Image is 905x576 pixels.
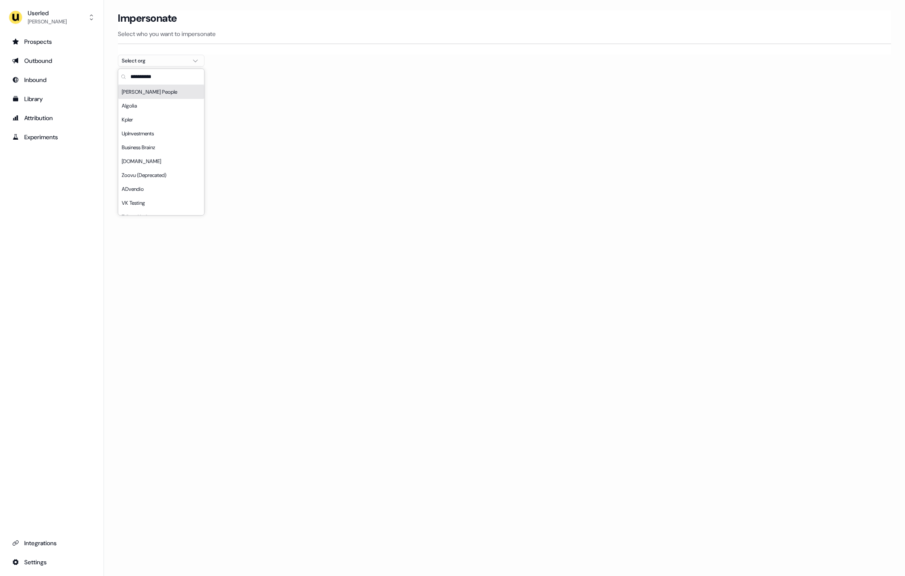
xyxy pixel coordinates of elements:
div: [PERSON_NAME] [28,17,67,26]
div: Algolia [118,99,204,113]
div: VK Testing [118,196,204,210]
div: Select org [122,56,187,65]
a: Go to experiments [7,130,97,144]
div: [PERSON_NAME] People [118,85,204,99]
button: Select org [118,55,204,67]
h3: Impersonate [118,12,177,25]
a: Go to outbound experience [7,54,97,68]
div: Integrations [12,539,91,547]
div: Outbound [12,56,91,65]
div: Kpler [118,113,204,127]
div: Library [12,95,91,103]
a: Go to attribution [7,111,97,125]
a: Go to prospects [7,35,97,49]
a: Go to integrations [7,536,97,550]
div: UpInvestments [118,127,204,141]
div: Experiments [12,133,91,141]
div: Inbound [12,75,91,84]
div: Business Brainz [118,141,204,154]
div: Suggestions [118,85,204,215]
div: Zoovu (Deprecated) [118,168,204,182]
p: Select who you want to impersonate [118,29,891,38]
div: ADvendio [118,182,204,196]
a: Go to templates [7,92,97,106]
div: Userled [28,9,67,17]
div: Talkpad Ltd [118,210,204,224]
div: Settings [12,558,91,566]
div: Attribution [12,114,91,122]
div: [DOMAIN_NAME] [118,154,204,168]
a: Go to integrations [7,555,97,569]
div: Prospects [12,37,91,46]
a: Go to Inbound [7,73,97,87]
button: Userled[PERSON_NAME] [7,7,97,28]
